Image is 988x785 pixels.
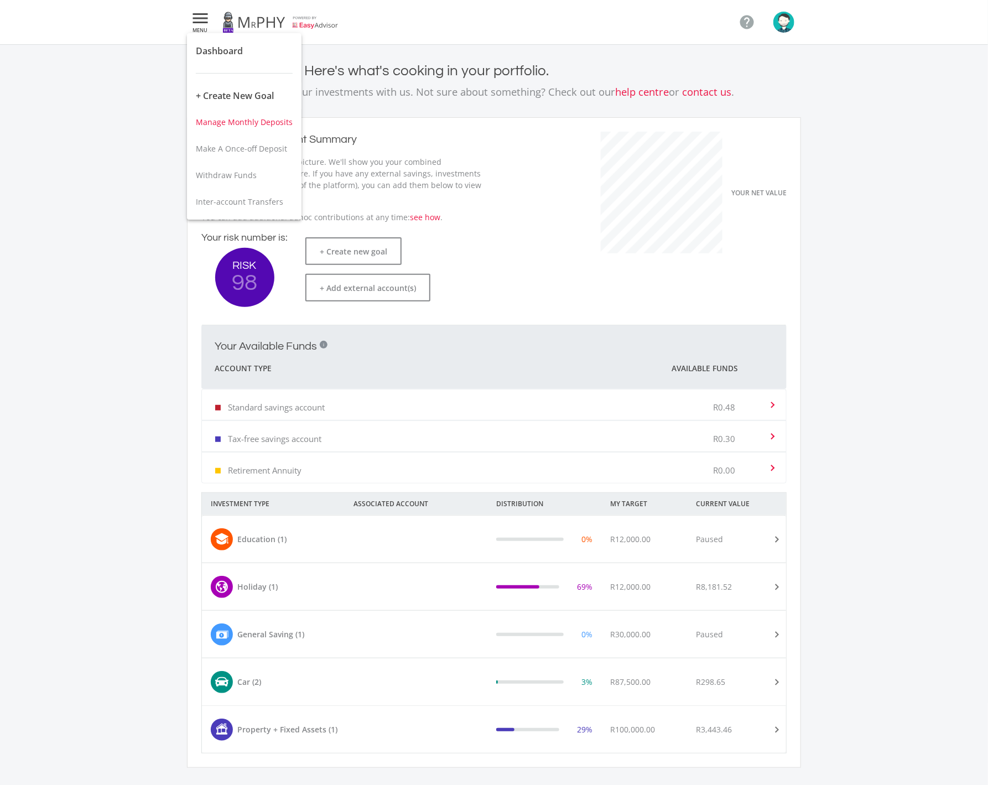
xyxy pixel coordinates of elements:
[196,196,283,207] span: Inter-account Transfers
[187,82,301,109] button: + Create New Goal
[196,143,287,154] span: Make A Once-off Deposit
[196,45,243,57] span: Dashboard
[196,117,293,127] span: Manage Monthly Deposits
[196,170,257,180] span: Withdraw Funds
